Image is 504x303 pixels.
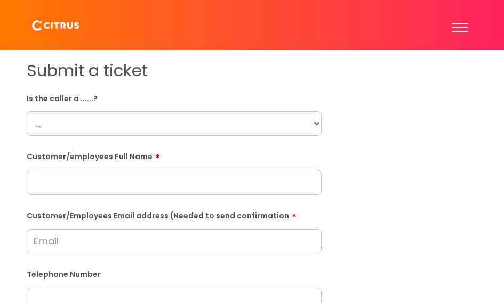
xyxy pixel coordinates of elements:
input: Email [27,229,322,253]
button: Toggle Navigation [448,9,472,42]
label: Telephone Number [27,268,322,279]
label: Customer/employees Full Name [27,149,322,161]
label: Customer/Employees Email address (Needed to send confirmation [27,208,322,220]
h1: Submit a ticket [27,61,322,80]
label: Is the caller a ......? [27,92,322,103]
